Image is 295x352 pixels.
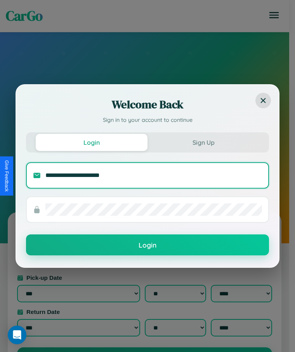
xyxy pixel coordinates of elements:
h2: Welcome Back [26,97,269,112]
button: Sign Up [147,134,259,151]
div: Give Feedback [4,160,9,192]
p: Sign in to your account to continue [26,116,269,125]
button: Login [26,234,269,255]
div: Open Intercom Messenger [8,326,26,344]
button: Login [36,134,147,151]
